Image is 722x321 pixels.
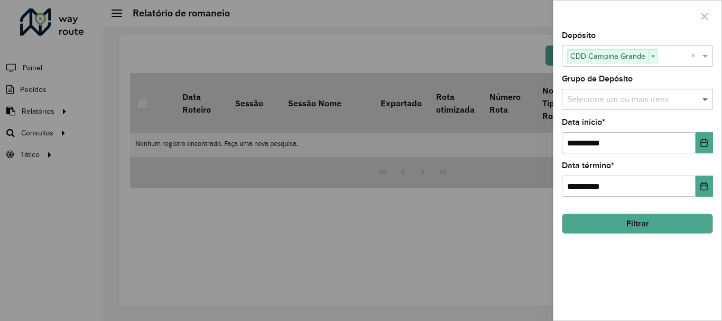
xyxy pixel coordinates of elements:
[696,132,713,153] button: Choose Date
[562,72,633,85] label: Grupo de Depósito
[562,116,605,129] label: Data início
[562,29,596,42] label: Depósito
[568,50,648,62] span: CDD Campina Grande
[562,159,614,172] label: Data término
[562,214,713,234] button: Filtrar
[648,50,658,63] span: ×
[696,176,713,197] button: Choose Date
[691,50,700,62] span: Clear all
